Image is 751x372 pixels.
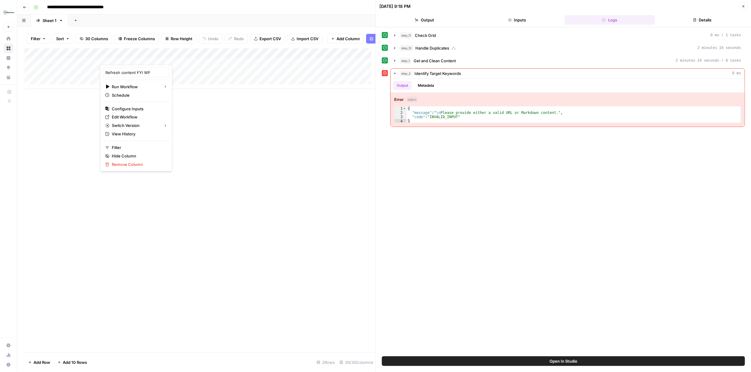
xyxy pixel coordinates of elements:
[4,53,13,63] a: Insights
[4,5,13,20] button: Workspace: FYidoctors
[414,58,456,64] span: Get and Clean Content
[414,70,461,76] span: Identify Target Keywords
[112,123,159,129] span: Switch Version
[34,359,50,365] span: Add Row
[366,34,412,44] button: Add Power Agent
[732,71,741,76] span: 0 ms
[337,36,360,42] span: Add Column
[403,106,406,111] span: Toggle code folding, rows 1 through 4
[4,7,15,18] img: FYidoctors Logo
[259,36,281,42] span: Export CSV
[56,36,64,42] span: Sort
[393,81,412,90] button: Output
[4,350,13,360] a: Usage
[112,84,159,90] span: Run Workflow
[472,15,562,25] button: Inputs
[10,10,15,15] img: logo_orange.svg
[112,131,165,137] span: View History
[10,16,15,21] img: website_grey.svg
[24,357,54,367] button: Add Row
[395,119,407,123] div: 4
[287,34,322,44] button: Import CSV
[4,34,13,44] a: Home
[54,357,91,367] button: Add 10 Rows
[676,58,741,63] span: 2 minutes 24 seconds / 8 tasks
[297,36,318,42] span: Import CSV
[52,34,73,44] button: Sort
[414,81,438,90] button: Metadata
[327,34,364,44] button: Add Column
[395,106,407,111] div: 1
[415,32,436,38] span: Check Grid
[24,36,54,40] div: Domain Overview
[406,97,418,102] span: object
[400,58,411,64] span: step_1
[394,96,404,102] strong: Error
[112,106,165,112] span: Configure Inputs
[112,145,165,151] span: Filter
[391,56,745,66] button: 2 minutes 24 seconds / 8 tasks
[4,341,13,350] a: Settings
[112,114,165,120] span: Edit Workflow
[4,44,13,53] a: Browse
[234,36,244,42] span: Redo
[395,115,407,119] div: 3
[18,35,22,40] img: tab_domain_overview_orange.svg
[657,15,748,25] button: Details
[314,357,337,367] div: 2 Rows
[112,153,165,159] span: Hide Column
[391,43,745,53] button: 2 minutes 16 seconds
[382,356,745,366] button: Open In Studio
[112,162,165,168] span: Remove Column
[415,45,449,51] span: Handle Duplicates
[337,357,376,367] div: 30/30 Columns
[114,34,159,44] button: Freeze Columns
[400,32,412,38] span: step_11
[171,36,192,42] span: Row Height
[4,73,13,82] a: Your Data
[565,15,655,25] button: Logs
[391,31,745,40] button: 0 ms / 1 tasks
[61,35,66,40] img: tab_keywords_by_traffic_grey.svg
[379,15,470,25] button: Output
[76,34,112,44] button: 30 Columns
[31,36,40,42] span: Filter
[27,34,50,44] button: Filter
[31,15,68,27] a: Sheet 1
[112,92,165,98] span: Schedule
[4,360,13,370] button: Help + Support
[124,36,155,42] span: Freeze Columns
[63,359,87,365] span: Add 10 Rows
[698,45,741,51] span: 2 minutes 16 seconds
[550,358,577,364] span: Open In Studio
[391,79,745,127] div: 0 ms
[395,111,407,115] div: 2
[400,45,413,51] span: step_12
[17,10,30,15] div: v 4.0.25
[400,70,412,76] span: step_2
[379,3,411,9] div: [DATE] 9:18 PM
[225,34,248,44] button: Redo
[68,36,100,40] div: Keywords by Traffic
[43,18,56,24] div: Sheet 1
[711,33,741,38] span: 0 ms / 1 tasks
[4,63,13,73] a: Opportunities
[391,69,745,78] button: 0 ms
[16,16,66,21] div: Domain: [DOMAIN_NAME]
[199,34,222,44] button: Undo
[85,36,108,42] span: 30 Columns
[250,34,285,44] button: Export CSV
[161,34,196,44] button: Row Height
[208,36,218,42] span: Undo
